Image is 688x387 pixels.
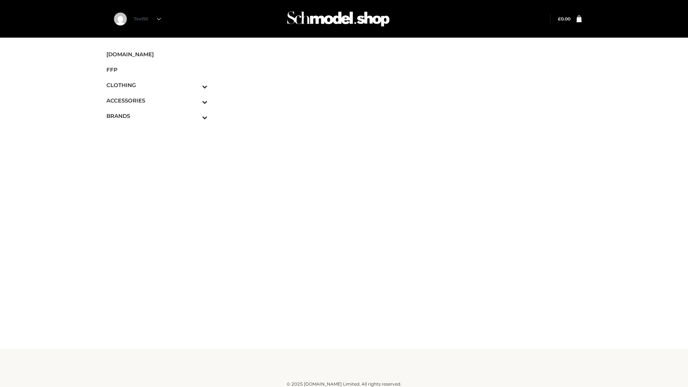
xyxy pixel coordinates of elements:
button: Toggle Submenu [182,77,207,93]
img: Schmodel Admin 964 [285,5,392,33]
a: Test50 [134,16,161,21]
span: FFP [106,66,207,74]
a: CLOTHINGToggle Submenu [106,77,207,93]
a: ACCESSORIESToggle Submenu [106,93,207,108]
bdi: 0.00 [558,16,570,21]
a: £0.00 [558,16,570,21]
a: FFP [106,62,207,77]
span: BRANDS [106,112,207,120]
a: [DOMAIN_NAME] [106,47,207,62]
span: [DOMAIN_NAME] [106,50,207,58]
span: CLOTHING [106,81,207,89]
button: Toggle Submenu [182,93,207,108]
span: £ [558,16,561,21]
span: ACCESSORIES [106,96,207,105]
button: Toggle Submenu [182,108,207,124]
a: BRANDSToggle Submenu [106,108,207,124]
